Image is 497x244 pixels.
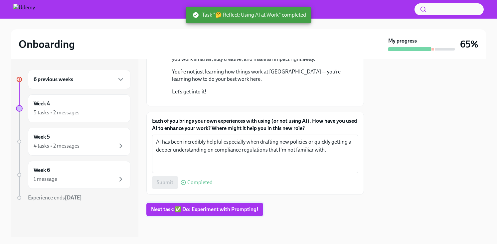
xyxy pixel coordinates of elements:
[19,38,75,51] h2: Onboarding
[34,76,73,83] h6: 6 previous weeks
[172,88,348,95] p: Let’s get into it!
[16,94,130,122] a: Week 45 tasks • 2 messages
[193,11,306,19] span: Task "🤔 Reflect: Using AI at Work" completed
[460,38,478,50] h3: 65%
[34,109,80,116] div: 5 tasks • 2 messages
[187,180,213,185] span: Completed
[28,194,82,201] span: Experience ends
[146,203,263,216] button: Next task:✅ Do: Experiment with Prompting!
[34,133,50,141] h6: Week 5
[13,4,35,15] img: Udemy
[172,68,348,83] p: You’re not just learning how things work at [GEOGRAPHIC_DATA] — you’re learning how to do your be...
[151,206,258,213] span: Next task : ✅ Do: Experiment with Prompting!
[34,176,57,183] div: 1 message
[156,138,354,170] textarea: AI has been incredibly helpful especially when drafting new policies or quickly getting a deeper ...
[34,142,80,150] div: 4 tasks • 2 messages
[16,128,130,156] a: Week 54 tasks • 2 messages
[16,161,130,189] a: Week 61 message
[152,117,358,132] label: Each of you brings your own experiences with using (or not using AI). How have you used AI to enh...
[388,37,417,45] strong: My progress
[65,194,82,201] strong: [DATE]
[34,100,50,107] h6: Week 4
[34,167,50,174] h6: Week 6
[28,70,130,89] div: 6 previous weeks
